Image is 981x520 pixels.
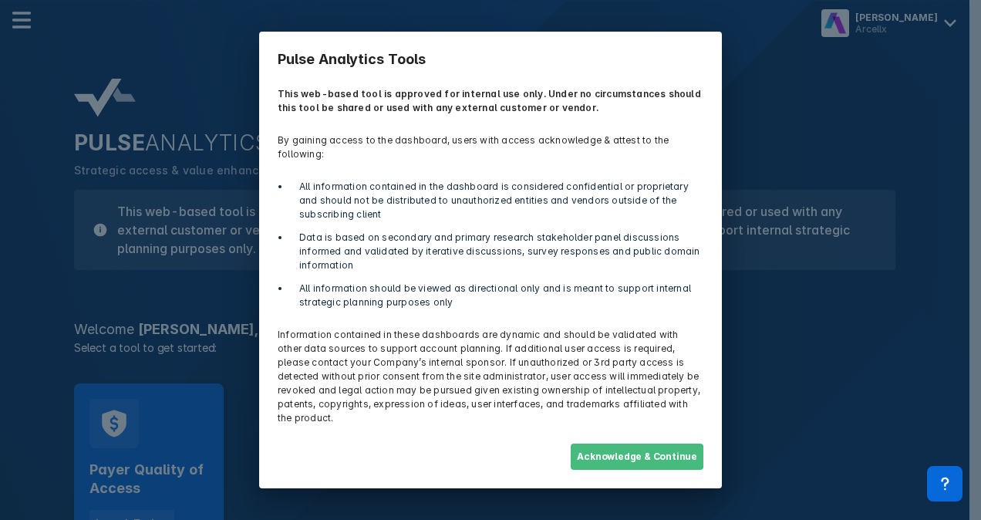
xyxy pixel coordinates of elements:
[927,466,962,501] div: Contact Support
[290,180,703,221] li: All information contained in the dashboard is considered confidential or proprietary and should n...
[571,444,703,470] button: Acknowledge & Continue
[268,124,713,171] p: By gaining access to the dashboard, users with access acknowledge & attest to the following:
[290,282,703,309] li: All information should be viewed as directional only and is meant to support internal strategic p...
[268,41,713,78] h3: Pulse Analytics Tools
[268,319,713,434] p: Information contained in these dashboards are dynamic and should be validated with other data sou...
[268,78,713,124] p: This web-based tool is approved for internal use only. Under no circumstances should this tool be...
[290,231,703,272] li: Data is based on secondary and primary research stakeholder panel discussions informed and valida...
